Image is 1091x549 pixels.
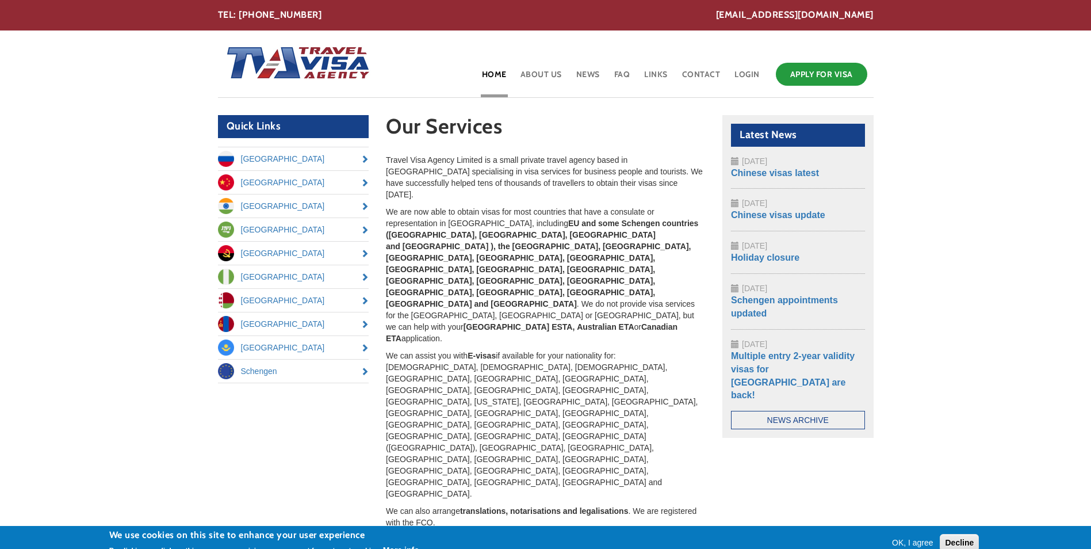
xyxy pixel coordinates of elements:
strong: Australian ETA [577,322,634,331]
a: [GEOGRAPHIC_DATA] [218,312,369,335]
span: [DATE] [742,241,767,250]
a: Chinese visas update [731,210,825,220]
h2: We use cookies on this site to enhance your user experience [109,529,419,542]
a: Multiple entry 2-year validity visas for [GEOGRAPHIC_DATA] are back! [731,351,855,401]
img: Home [218,35,371,93]
a: Links [643,60,669,97]
a: FAQ [613,60,631,97]
strong: translations, notarisations and legalisations [460,506,629,516]
a: [EMAIL_ADDRESS][DOMAIN_NAME] [716,9,874,22]
span: [DATE] [742,284,767,293]
a: [GEOGRAPHIC_DATA] [218,218,369,241]
span: [DATE] [742,340,767,349]
p: We are now able to obtain visas for most countries that have a consulate or representation in [GE... [386,206,705,344]
strong: ESTA, [552,322,575,331]
div: TEL: [PHONE_NUMBER] [218,9,874,22]
a: Login [733,60,761,97]
a: Schengen [218,360,369,383]
a: [GEOGRAPHIC_DATA] [218,171,369,194]
p: Travel Visa Agency Limited is a small private travel agency based in [GEOGRAPHIC_DATA] specialisi... [386,154,705,200]
a: About Us [519,60,563,97]
a: Contact [681,60,722,97]
a: News [575,60,601,97]
a: [GEOGRAPHIC_DATA] [218,336,369,359]
strong: E-visas [468,351,496,360]
span: [DATE] [742,157,767,166]
a: [GEOGRAPHIC_DATA] [218,289,369,312]
p: We can assist you with if available for your nationality for: [DEMOGRAPHIC_DATA], [DEMOGRAPHIC_DA... [386,350,705,500]
a: [GEOGRAPHIC_DATA] [218,242,369,265]
h2: Latest News [731,124,865,147]
a: [GEOGRAPHIC_DATA] [218,265,369,288]
a: [GEOGRAPHIC_DATA] [218,147,369,170]
a: Apply for Visa [776,63,867,86]
a: Home [481,60,508,97]
h1: Our Services [386,115,705,143]
a: News Archive [731,411,865,429]
button: OK, I agree [887,537,938,548]
strong: [GEOGRAPHIC_DATA] [464,322,550,331]
span: [DATE] [742,199,767,208]
a: Holiday closure [731,253,799,262]
a: Chinese visas latest [731,168,819,178]
a: Schengen appointments updated [731,295,838,318]
a: [GEOGRAPHIC_DATA] [218,195,369,218]
p: We can also arrange . We are registered with the FCO. [386,505,705,528]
